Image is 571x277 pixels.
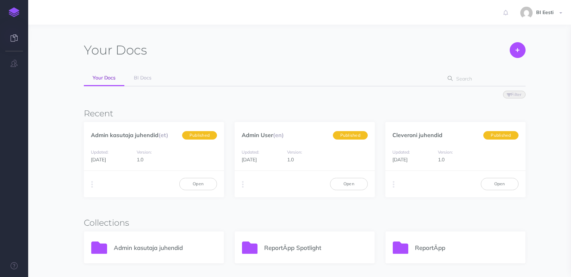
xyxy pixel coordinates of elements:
input: Search [454,72,514,85]
img: icon-folder.svg [91,241,107,254]
small: Version: [438,149,453,155]
a: BI Docs [125,70,160,86]
img: icon-folder.svg [393,241,409,254]
i: More actions [393,180,395,189]
img: logo-mark.svg [9,7,19,17]
small: Updated: [91,149,108,155]
i: More actions [91,180,93,189]
p: ReportÄpp Spotlight [264,243,367,252]
a: Admin User(en) [242,131,284,138]
small: Updated: [392,149,410,155]
img: icon-folder.svg [242,241,258,254]
a: Open [330,178,368,190]
h1: Docs [84,42,147,58]
span: Your Docs [93,75,116,81]
span: 1.0 [438,156,445,163]
a: Open [481,178,519,190]
button: Filter [503,91,526,98]
p: Admin kasutaja juhendid [114,243,217,252]
a: Open [179,178,217,190]
span: BI Docs [134,75,151,81]
span: [DATE] [392,156,408,163]
span: 1.0 [137,156,143,163]
span: [DATE] [91,156,106,163]
img: 9862dc5e82047a4d9ba6d08c04ce6da6.jpg [520,7,533,19]
small: Updated: [242,149,259,155]
span: [DATE] [242,156,257,163]
span: (en) [273,131,284,138]
a: Your Docs [84,70,124,86]
h3: Collections [84,218,525,227]
p: ReportÄpp [415,243,518,252]
small: Version: [137,149,152,155]
a: Admin kasutaja juhendid(et) [91,131,168,138]
span: (et) [159,131,168,138]
small: Version: [287,149,302,155]
h3: Recent [84,109,525,118]
i: More actions [242,180,244,189]
span: BI Eesti [533,9,557,15]
a: Cleveroni juhendid [392,131,442,138]
span: Your [84,42,112,58]
span: 1.0 [287,156,294,163]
